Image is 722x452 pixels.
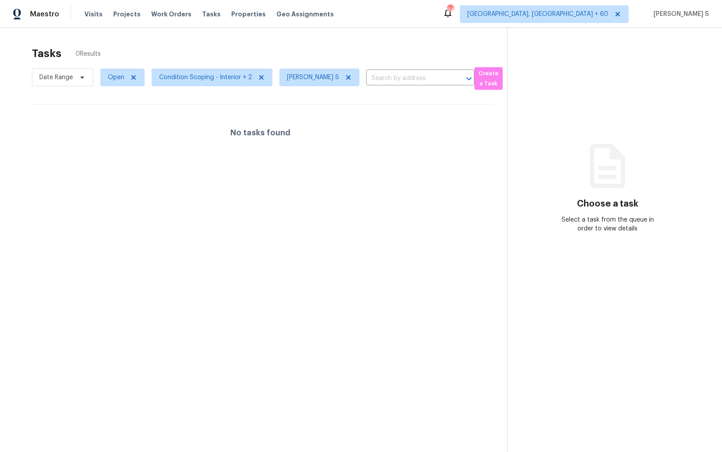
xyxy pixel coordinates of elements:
span: 0 Results [76,50,101,58]
span: Open [108,73,124,82]
button: Open [463,73,475,85]
span: Tasks [202,11,221,17]
span: Condition Scoping - Interior + 2 [159,73,252,82]
span: [PERSON_NAME] S [650,10,709,19]
h3: Choose a task [577,199,638,208]
span: Create a Task [479,69,498,89]
h2: Tasks [32,49,61,58]
span: Visits [84,10,103,19]
span: Properties [231,10,266,19]
span: Work Orders [151,10,191,19]
span: Projects [113,10,141,19]
span: [GEOGRAPHIC_DATA], [GEOGRAPHIC_DATA] + 60 [467,10,608,19]
span: Date Range [39,73,73,82]
div: 641 [447,5,453,14]
span: Geo Assignments [276,10,334,19]
button: Create a Task [474,67,503,90]
input: Search by address [366,72,450,85]
span: [PERSON_NAME] S [287,73,339,82]
div: Select a task from the queue in order to view details [558,215,658,233]
span: Maestro [30,10,59,19]
h4: No tasks found [230,128,290,137]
